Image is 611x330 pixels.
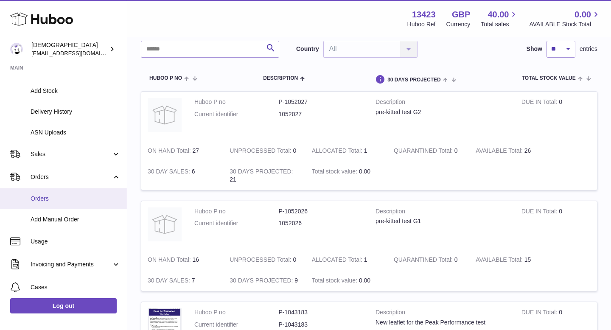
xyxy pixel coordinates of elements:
[312,256,364,265] strong: ALLOCATED Total
[296,45,319,53] label: Country
[515,92,597,140] td: 0
[521,208,559,217] strong: DUE IN Total
[469,140,551,161] td: 26
[263,76,298,81] span: Description
[481,9,519,28] a: 40.00 Total sales
[223,161,305,190] td: 21
[454,256,458,263] span: 0
[469,249,551,270] td: 15
[223,249,305,270] td: 0
[376,319,509,327] div: New leaflet for the Peak Performance test
[141,249,223,270] td: 16
[194,308,279,316] dt: Huboo P no
[279,321,363,329] dd: P-1043183
[488,9,509,20] span: 40.00
[359,168,370,175] span: 0.00
[376,98,509,108] strong: Description
[141,161,223,190] td: 6
[515,201,597,250] td: 0
[230,168,293,177] strong: 30 DAYS PROJECTED
[141,140,223,161] td: 27
[312,168,359,177] strong: Total stock value
[376,207,509,218] strong: Description
[194,207,279,215] dt: Huboo P no
[148,98,182,132] img: product image
[31,129,121,137] span: ASN Uploads
[31,41,108,57] div: [DEMOGRAPHIC_DATA]
[148,256,193,265] strong: ON HAND Total
[279,110,363,118] dd: 1052027
[387,77,441,83] span: 30 DAYS PROJECTED
[521,98,559,107] strong: DUE IN Total
[376,217,509,225] div: pre-kitted test G1
[529,9,601,28] a: 0.00 AVAILABLE Stock Total
[223,270,305,291] td: 9
[31,260,112,268] span: Invoicing and Payments
[279,207,363,215] dd: P-1052026
[31,173,112,181] span: Orders
[141,270,223,291] td: 7
[575,9,591,20] span: 0.00
[148,207,182,241] img: product image
[194,110,279,118] dt: Current identifier
[481,20,519,28] span: Total sales
[148,168,192,177] strong: 30 DAY SALES
[522,76,576,81] span: Total stock value
[279,219,363,227] dd: 1052026
[305,140,387,161] td: 1
[376,108,509,116] div: pre-kitted test G2
[529,20,601,28] span: AVAILABLE Stock Total
[527,45,542,53] label: Show
[446,20,471,28] div: Currency
[279,308,363,316] dd: P-1043183
[359,277,370,284] span: 0.00
[148,147,193,156] strong: ON HAND Total
[521,309,559,318] strong: DUE IN Total
[31,238,121,246] span: Usage
[312,147,364,156] strong: ALLOCATED Total
[580,45,597,53] span: entries
[476,147,524,156] strong: AVAILABLE Total
[394,147,454,156] strong: QUARANTINED Total
[476,256,524,265] strong: AVAILABLE Total
[407,20,436,28] div: Huboo Ref
[454,147,458,154] span: 0
[230,277,294,286] strong: 30 DAYS PROJECTED
[312,277,359,286] strong: Total stock value
[31,215,121,224] span: Add Manual Order
[194,98,279,106] dt: Huboo P no
[148,277,192,286] strong: 30 DAY SALES
[31,50,125,56] span: [EMAIL_ADDRESS][DOMAIN_NAME]
[31,87,121,95] span: Add Stock
[31,108,121,116] span: Delivery History
[10,43,23,56] img: olgazyuz@outlook.com
[279,98,363,106] dd: P-1052027
[10,298,117,313] a: Log out
[376,308,509,319] strong: Description
[194,219,279,227] dt: Current identifier
[223,140,305,161] td: 0
[31,283,121,291] span: Cases
[31,150,112,158] span: Sales
[305,249,387,270] td: 1
[31,195,121,203] span: Orders
[452,9,470,20] strong: GBP
[230,256,293,265] strong: UNPROCESSED Total
[230,147,293,156] strong: UNPROCESSED Total
[194,321,279,329] dt: Current identifier
[412,9,436,20] strong: 13423
[149,76,182,81] span: Huboo P no
[394,256,454,265] strong: QUARANTINED Total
